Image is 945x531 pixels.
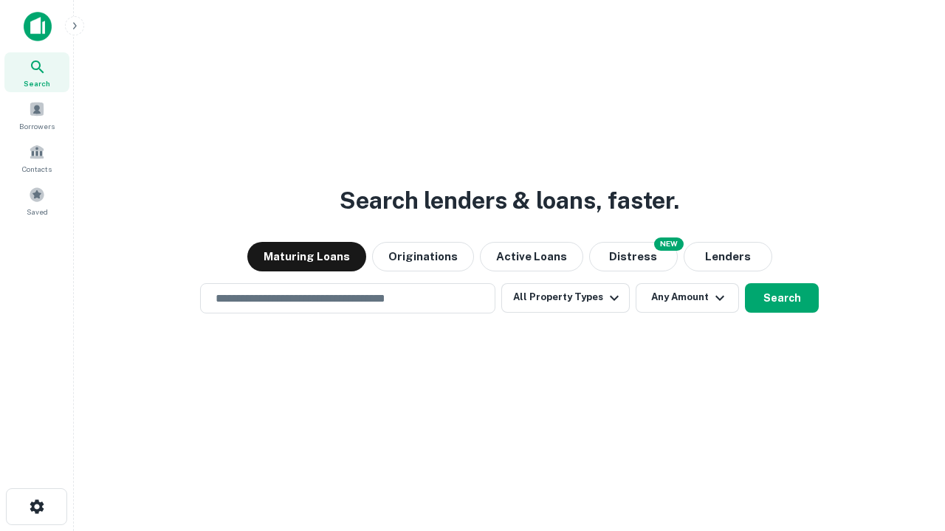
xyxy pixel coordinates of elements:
img: capitalize-icon.png [24,12,52,41]
button: All Property Types [501,283,630,313]
h3: Search lenders & loans, faster. [340,183,679,218]
a: Search [4,52,69,92]
span: Saved [27,206,48,218]
button: Active Loans [480,242,583,271]
span: Borrowers [19,120,55,132]
button: Search distressed loans with lien and other non-mortgage details. [589,242,678,271]
a: Borrowers [4,95,69,135]
iframe: Chat Widget [871,413,945,484]
span: Contacts [22,163,52,175]
div: NEW [654,237,684,251]
a: Saved [4,181,69,221]
a: Contacts [4,138,69,178]
span: Search [24,77,50,89]
button: Originations [372,242,474,271]
button: Any Amount [636,283,739,313]
button: Maturing Loans [247,242,366,271]
button: Search [745,283,819,313]
button: Lenders [684,242,772,271]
